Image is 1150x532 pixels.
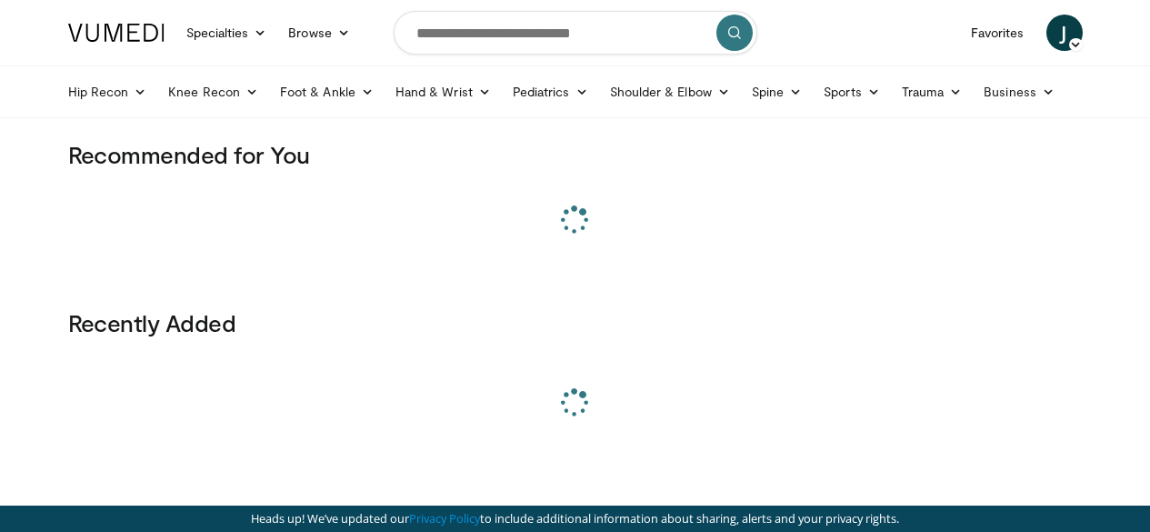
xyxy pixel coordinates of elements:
a: Foot & Ankle [269,74,385,110]
a: Sports [813,74,891,110]
input: Search topics, interventions [394,11,757,55]
a: Knee Recon [157,74,269,110]
a: Hip Recon [57,74,158,110]
a: Shoulder & Elbow [599,74,741,110]
img: VuMedi Logo [68,24,165,42]
a: Favorites [960,15,1035,51]
a: Spine [741,74,813,110]
a: Pediatrics [502,74,599,110]
a: Hand & Wrist [385,74,502,110]
a: J [1046,15,1083,51]
a: Specialties [175,15,278,51]
h3: Recommended for You [68,140,1083,169]
a: Business [973,74,1065,110]
h3: Recently Added [68,308,1083,337]
a: Trauma [891,74,974,110]
a: Browse [277,15,361,51]
a: Privacy Policy [409,510,480,527]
